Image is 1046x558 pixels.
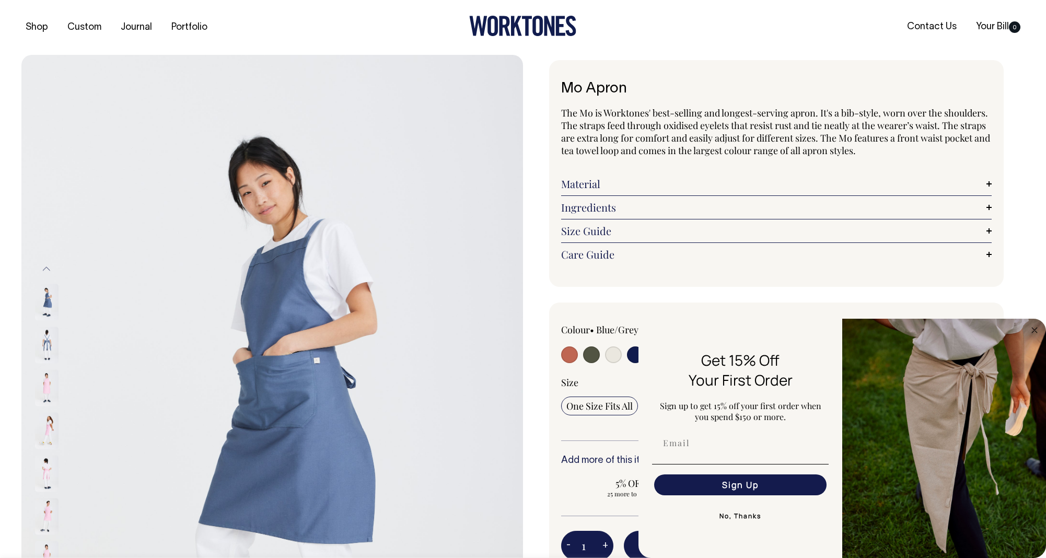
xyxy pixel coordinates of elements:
[561,397,638,415] input: One Size Fits All
[561,474,700,501] input: 5% OFF 25 more to apply
[561,178,992,190] a: Material
[167,19,212,36] a: Portfolio
[638,319,1046,558] div: FLYOUT Form
[842,319,1046,558] img: 5e34ad8f-4f05-4173-92a8-ea475ee49ac9.jpeg
[561,536,576,556] button: -
[561,81,992,97] h1: Mo Apron
[35,455,59,492] img: pink
[35,327,59,363] img: blue/grey
[596,323,638,336] label: Blue/Grey
[1009,21,1020,33] span: 0
[903,18,961,36] a: Contact Us
[1028,324,1041,336] button: Close dialog
[561,225,992,237] a: Size Guide
[561,107,990,157] span: The Mo is Worktones' best-selling and longest-serving apron. It's a bib-style, worn over the shou...
[597,536,613,556] button: +
[35,284,59,320] img: blue/grey
[35,369,59,406] img: pink
[561,248,992,261] a: Care Guide
[701,350,780,370] span: Get 15% Off
[561,456,992,466] h6: Add more of this item or any of our other to save
[972,18,1025,36] a: Your Bill0
[39,258,54,281] button: Previous
[561,323,734,336] div: Colour
[652,506,829,527] button: No, Thanks
[566,400,633,412] span: One Size Fits All
[35,412,59,449] img: pink
[654,433,827,454] input: Email
[35,498,59,534] img: pink
[566,490,694,498] span: 25 more to apply
[660,400,821,422] span: Sign up to get 15% off your first order when you spend $150 or more.
[561,376,992,389] div: Size
[566,477,694,490] span: 5% OFF
[590,323,594,336] span: •
[561,201,992,214] a: Ingredients
[654,474,827,495] button: Sign Up
[117,19,156,36] a: Journal
[63,19,106,36] a: Custom
[689,370,793,390] span: Your First Order
[21,19,52,36] a: Shop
